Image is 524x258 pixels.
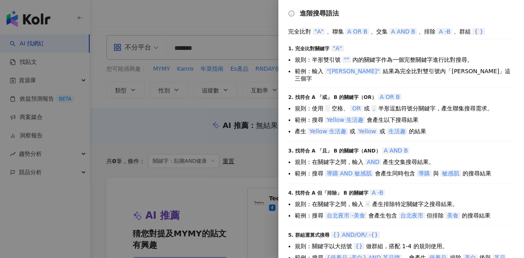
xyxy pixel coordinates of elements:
span: A AND B [389,28,417,35]
span: , [371,105,376,112]
span: - [365,201,370,207]
li: 產生 或 或 的結果 [295,127,514,135]
span: "[PERSON_NAME]" [325,68,381,74]
span: {} AND/OR/ -{} [331,231,380,238]
div: 進階搜尋語法 [288,10,514,17]
span: 導購 [417,170,431,177]
span: 台北夜市 -美食 [325,212,367,219]
span: 敏感肌 [440,170,461,177]
li: 範例：搜尋 會產生以下搜尋結果 [295,116,514,124]
div: 2. 找符合 A 「或」 B 的關鍵字（OR） [288,93,514,101]
span: AND [365,159,381,165]
span: A OR B [346,28,369,35]
li: 規則：使用 空格、 或 半形逗點符號分關鍵字，產生聯集搜尋需求。 [295,104,514,112]
li: 規則：半形雙引號 內的關鍵字作為一個完整關鍵字進行比對搜尋。 [295,56,514,64]
li: 規則：關鍵字以大括號 做群組，搭配 1-4 的規則使用。 [295,242,514,250]
li: 規則：在關鍵字之間，輸入 產生交集搜尋結果。 [295,158,514,166]
span: A OR B [378,94,402,100]
span: "" [342,56,351,63]
li: 範例：搜尋 會產生同時包含 與 的搜尋結果 [295,169,514,177]
div: 4. 找符合 A 但「排除」 B 的關鍵字 [288,188,514,197]
span: A -B [437,28,452,35]
span: Yellow 生活趣 [308,128,348,135]
span: A AND B [382,147,410,154]
li: 範例：輸入 結果為完全比對雙引號內「[PERSON_NAME]」這三個字 [295,67,514,82]
span: 美食 [445,212,460,219]
li: 範例：搜尋 會產生包含 但排除 的搜尋結果 [295,211,514,220]
div: 1. 完全比對關鍵字 [288,44,514,52]
span: 生活趣 [387,128,407,135]
span: {} [354,243,364,249]
span: 導購 AND 敏感肌 [325,170,373,177]
li: 規則：在關鍵字之間，輸入 產生排除特定關鍵字之搜尋結果。 [295,200,514,208]
span: { } [472,28,485,35]
span: A -B [370,189,385,196]
span: Yellow [357,128,378,135]
div: 3. 找符合 A 「且」 B 的關鍵字（AND） [288,146,514,155]
span: "A" [313,28,325,35]
div: 完全比對 、聯集 、交集 、排除 、群組 [288,27,514,36]
span: OR [350,105,362,112]
div: 5. 群組運算式搜尋 [288,231,514,239]
span: 台北夜市 [399,212,425,219]
span: "A" [331,45,343,52]
span: Yellow 生活趣 [325,117,365,123]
